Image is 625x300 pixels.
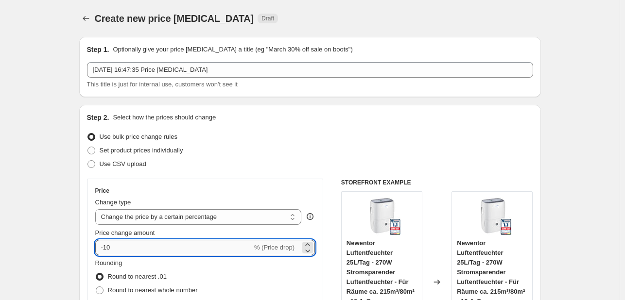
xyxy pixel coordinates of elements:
h6: STOREFRONT EXAMPLE [341,179,533,186]
span: Draft [261,15,274,22]
span: Set product prices individually [100,147,183,154]
span: Use bulk price change rules [100,133,177,140]
h2: Step 1. [87,45,109,54]
span: Round to nearest .01 [108,273,167,280]
span: Rounding [95,259,122,267]
p: Optionally give your price [MEDICAL_DATA] a title (eg "March 30% off sale on boots") [113,45,352,54]
div: help [305,212,315,221]
span: Round to nearest whole number [108,286,198,294]
p: Select how the prices should change [113,113,216,122]
span: % (Price drop) [254,244,295,251]
img: 61JaqWw5o_L_80x.jpg [362,197,401,235]
button: Price change jobs [79,12,93,25]
input: 30% off holiday sale [87,62,533,78]
h3: Price [95,187,109,195]
h2: Step 2. [87,113,109,122]
span: Price change amount [95,229,155,236]
span: Change type [95,199,131,206]
span: This title is just for internal use, customers won't see it [87,81,238,88]
input: -15 [95,240,252,255]
img: 61JaqWw5o_L_80x.jpg [473,197,512,235]
span: Use CSV upload [100,160,146,167]
span: Create new price [MEDICAL_DATA] [95,13,254,24]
